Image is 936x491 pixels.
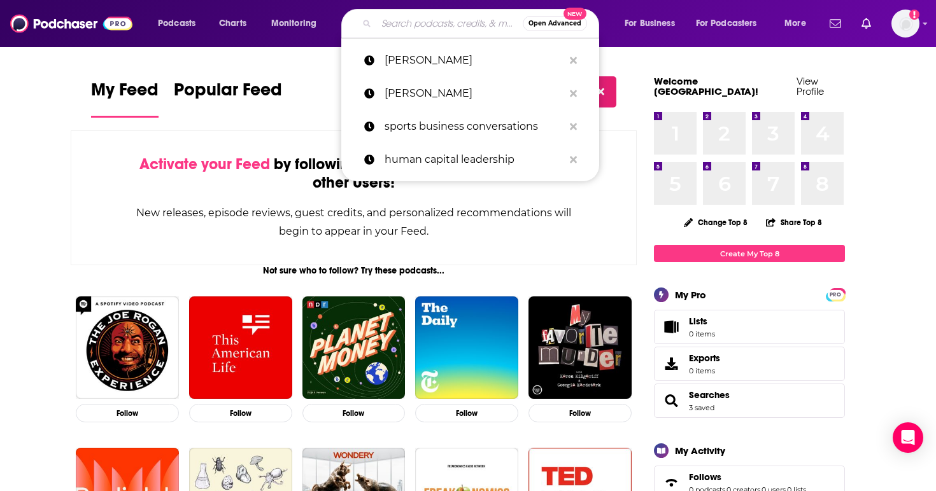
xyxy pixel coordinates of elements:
span: Open Advanced [528,20,581,27]
div: by following Podcasts, Creators, Lists, and other Users! [135,155,572,192]
span: Searches [654,384,845,418]
a: Create My Top 8 [654,245,845,262]
span: New [564,8,586,20]
p: pablo torre [385,77,564,110]
button: Follow [76,404,179,422]
span: 0 items [689,366,720,375]
span: Popular Feed [174,79,282,108]
img: Podchaser - Follow, Share and Rate Podcasts [10,11,132,36]
span: 0 items [689,329,715,338]
a: View Profile [797,75,824,97]
span: Lists [689,315,715,327]
img: User Profile [891,10,919,38]
button: Share Top 8 [765,210,823,235]
button: Open AdvancedNew [523,16,587,31]
a: Exports [654,347,845,381]
span: Follows [689,471,721,483]
span: Activate your Feed [139,155,270,174]
div: Open Intercom Messenger [893,422,923,453]
a: Lists [654,310,845,344]
span: Podcasts [158,15,195,32]
a: human capital leadership [341,143,599,176]
span: Lists [658,318,684,336]
p: human capital leadership [385,143,564,176]
div: My Pro [675,289,706,301]
svg: Add a profile image [909,10,919,20]
span: Lists [689,315,707,327]
p: sports business conversations [385,110,564,143]
button: open menu [776,13,822,34]
span: Exports [658,355,684,373]
span: For Business [625,15,675,32]
img: The Daily [415,296,518,399]
a: Searches [658,392,684,410]
a: Charts [211,13,254,34]
span: Logged in as dkcsports [891,10,919,38]
a: My Feed [91,79,159,118]
div: My Activity [675,445,725,457]
a: Searches [689,389,730,401]
a: Show notifications dropdown [856,13,876,34]
img: Planet Money [302,296,406,399]
a: [PERSON_NAME] [341,44,599,77]
div: Search podcasts, credits, & more... [353,9,611,38]
span: My Feed [91,79,159,108]
input: Search podcasts, credits, & more... [376,13,523,34]
img: This American Life [189,296,292,399]
p: dan lebatard [385,44,564,77]
a: [PERSON_NAME] [341,77,599,110]
a: Show notifications dropdown [825,13,846,34]
span: PRO [828,290,843,300]
button: open menu [262,13,333,34]
img: The Joe Rogan Experience [76,296,179,399]
button: Follow [528,404,632,422]
a: 3 saved [689,403,714,412]
a: sports business conversations [341,110,599,143]
span: Charts [219,15,246,32]
button: Follow [415,404,518,422]
span: Exports [689,352,720,364]
img: My Favorite Murder with Karen Kilgariff and Georgia Hardstark [528,296,632,399]
a: Welcome [GEOGRAPHIC_DATA]! [654,75,758,97]
a: PRO [828,289,843,299]
button: open menu [688,13,776,34]
a: Follows [689,471,806,483]
button: Show profile menu [891,10,919,38]
button: Change Top 8 [676,214,755,230]
button: Follow [302,404,406,422]
a: Popular Feed [174,79,282,118]
span: For Podcasters [696,15,757,32]
span: More [784,15,806,32]
button: Follow [189,404,292,422]
span: Monitoring [271,15,316,32]
button: open menu [616,13,691,34]
div: Not sure who to follow? Try these podcasts... [71,265,637,276]
div: New releases, episode reviews, guest credits, and personalized recommendations will begin to appe... [135,204,572,240]
button: open menu [149,13,212,34]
